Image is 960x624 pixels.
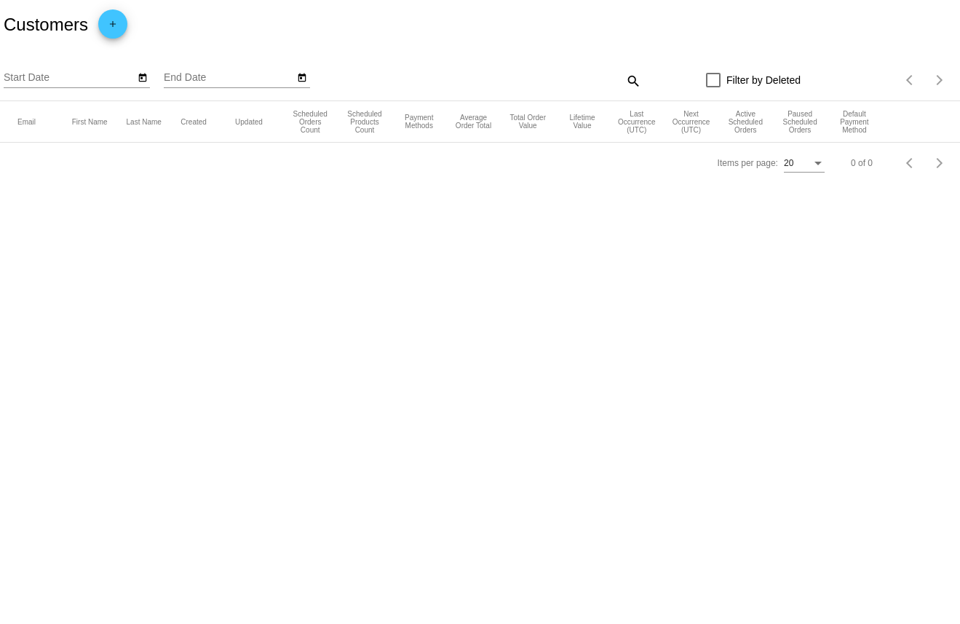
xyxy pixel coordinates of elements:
button: Previous page [896,149,925,178]
button: Change sorting for FirstName [72,117,108,126]
h2: Customers [4,15,88,35]
button: Change sorting for TotalScheduledOrderValue [507,114,549,130]
button: Change sorting for ActiveScheduledOrdersCount [725,110,766,134]
button: Change sorting for CreatedUtc [181,117,207,126]
button: Change sorting for TotalScheduledOrdersCount [290,110,331,134]
mat-icon: search [624,69,641,92]
input: Start Date [4,72,135,84]
button: Change sorting for PaymentMethodsCount [398,114,440,130]
button: Previous page [896,66,925,95]
div: 0 of 0 [851,158,873,168]
button: Change sorting for LastName [127,117,162,126]
button: Change sorting for Email [17,117,36,126]
mat-select: Items per page: [784,159,825,169]
button: Change sorting for LastScheduledOrderOccurrenceUtc [616,110,657,134]
button: Change sorting for ScheduledOrderLTV [562,114,603,130]
button: Change sorting for NextScheduledOrderOccurrenceUtc [670,110,712,134]
button: Next page [925,66,954,95]
button: Open calendar [295,69,310,84]
button: Open calendar [135,69,150,84]
button: Change sorting for AverageScheduledOrderTotal [453,114,494,130]
mat-icon: add [104,19,122,36]
button: Change sorting for UpdatedUtc [235,117,263,126]
div: Items per page: [718,158,778,168]
button: Change sorting for TotalProductsScheduledCount [344,110,386,134]
button: Change sorting for PausedScheduledOrdersCount [779,110,821,134]
span: Filter by Deleted [726,71,801,89]
input: End Date [164,72,295,84]
button: Next page [925,149,954,178]
span: 20 [784,158,793,168]
button: Change sorting for DefaultPaymentMethod [833,110,875,134]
